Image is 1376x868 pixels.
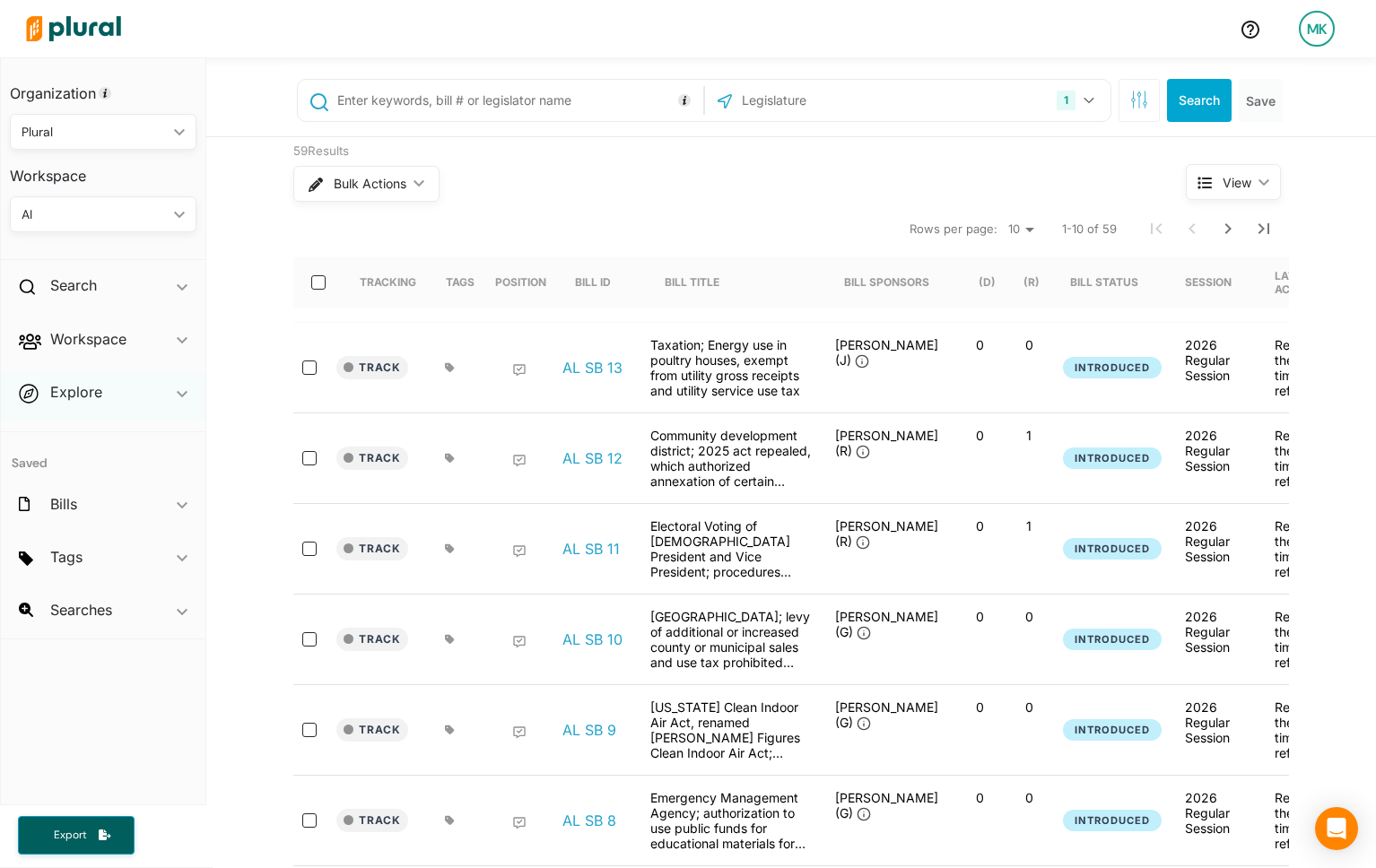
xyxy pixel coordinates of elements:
p: 0 [1012,337,1047,352]
div: Position [495,275,546,289]
div: Tracking [360,257,416,308]
input: select-row-state-al-2026rs-sb12 [302,451,317,465]
div: (R) [1023,257,1040,308]
div: Position [495,257,546,308]
div: 2026 Regular Session [1185,609,1246,655]
div: 2026 Regular Session [1185,790,1246,836]
button: Introduced [1063,357,1162,379]
div: Add Position Statement [512,544,527,559]
div: MK [1299,11,1335,47]
a: AL SB 12 [562,449,623,467]
div: (R) [1023,275,1040,289]
div: 59 Results [293,143,1119,161]
div: 1 [1057,91,1076,110]
button: Track [336,628,408,651]
div: Open Intercom Messenger [1315,807,1358,850]
div: Add Position Statement [512,725,527,740]
div: Read for the first time and referred to the Senate Committee on Local Legislation [1260,609,1350,670]
p: 0 [962,337,997,352]
div: Emergency Management Agency; authorization to use public funds for educational materials for the ... [641,790,821,851]
div: Tracking [360,275,416,289]
a: AL SB 9 [562,721,616,739]
div: Tags [446,275,475,289]
div: Bill ID [575,257,627,308]
button: 1 [1049,83,1106,117]
button: Track [336,809,408,832]
button: Track [336,447,408,470]
p: 0 [962,609,997,624]
div: Add tags [445,362,455,373]
div: 2026 Regular Session [1185,699,1246,745]
div: (D) [979,257,996,308]
h2: Search [50,275,97,295]
h2: Searches [50,600,112,620]
p: 1 [1012,518,1047,534]
button: Export [18,816,135,855]
span: [PERSON_NAME] (G) [835,790,938,820]
input: select-row-state-al-2026rs-sb10 [302,632,317,647]
button: Introduced [1063,629,1162,651]
div: [US_STATE] Clean Indoor Air Act, renamed [PERSON_NAME] Figures Clean Indoor Air Act; vaping inclu... [641,699,821,760]
span: Export [41,828,99,843]
a: AL SB 8 [562,812,616,829]
div: Bill Status [1070,275,1138,289]
div: Session [1185,275,1232,289]
div: AI [22,205,167,224]
div: Bill Status [1070,257,1154,308]
div: Add tags [445,725,455,735]
div: Tooltip anchor [97,85,113,101]
div: Add tags [445,453,455,464]
div: 2026 Regular Session [1185,337,1246,383]
div: 2026 Regular Session [1185,428,1246,473]
div: Electoral Voting of [DEMOGRAPHIC_DATA] President and Vice President; procedures established if pr... [641,518,821,579]
p: 1 [1012,428,1047,443]
div: Read for the first time and referred to the Senate Committee on County and Municipal Government [1260,518,1350,579]
button: Introduced [1063,719,1162,742]
button: Next Page [1210,211,1246,247]
div: Taxation; Energy use in poultry houses, exempt from utility gross receipts and utility service us... [641,337,821,398]
p: 0 [1012,699,1047,715]
p: 0 [1012,609,1047,624]
input: select-row-state-al-2026rs-sb13 [302,360,317,375]
h2: Tags [50,547,83,567]
h3: Workspace [10,150,196,189]
div: Tooltip anchor [676,92,692,108]
div: Latest Action [1275,269,1336,296]
div: Bill ID [575,275,611,289]
div: Bill Title [665,275,719,289]
button: Introduced [1063,447,1162,470]
div: Bill Title [665,257,736,308]
div: Read for the first time and referred to the Senate Committee on Finance and Taxation General Fund [1260,790,1350,851]
a: AL SB 11 [562,540,620,558]
a: AL SB 13 [562,359,623,377]
div: Bill Sponsors [844,275,929,289]
span: View [1223,173,1251,192]
span: Search Filters [1130,91,1148,106]
button: Save [1239,79,1283,122]
button: Introduced [1063,810,1162,832]
p: 0 [962,790,997,805]
div: Add tags [445,634,455,645]
span: [PERSON_NAME] (R) [835,518,938,549]
span: [PERSON_NAME] (G) [835,609,938,639]
div: Add Position Statement [512,635,527,649]
h4: Saved [1,432,205,476]
h2: Explore [50,382,102,402]
div: Add tags [445,815,455,826]
div: (D) [979,275,996,289]
div: [GEOGRAPHIC_DATA]; levy of additional or increased county or municipal sales and use tax prohibit... [641,609,821,670]
p: 0 [962,428,997,443]
h2: Workspace [50,329,126,349]
button: Track [336,718,408,742]
input: Legislature [740,83,932,117]
div: Add Position Statement [512,363,527,378]
a: AL SB 10 [562,630,623,648]
div: 2026 Regular Session [1185,518,1246,564]
input: select-all-rows [311,275,326,290]
div: Add Position Statement [512,816,527,830]
div: Latest Action [1275,257,1336,308]
span: 1-10 of 59 [1062,221,1117,239]
p: 0 [1012,790,1047,805]
input: Enter keywords, bill # or legislator name [335,83,699,117]
button: Track [336,356,408,379]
